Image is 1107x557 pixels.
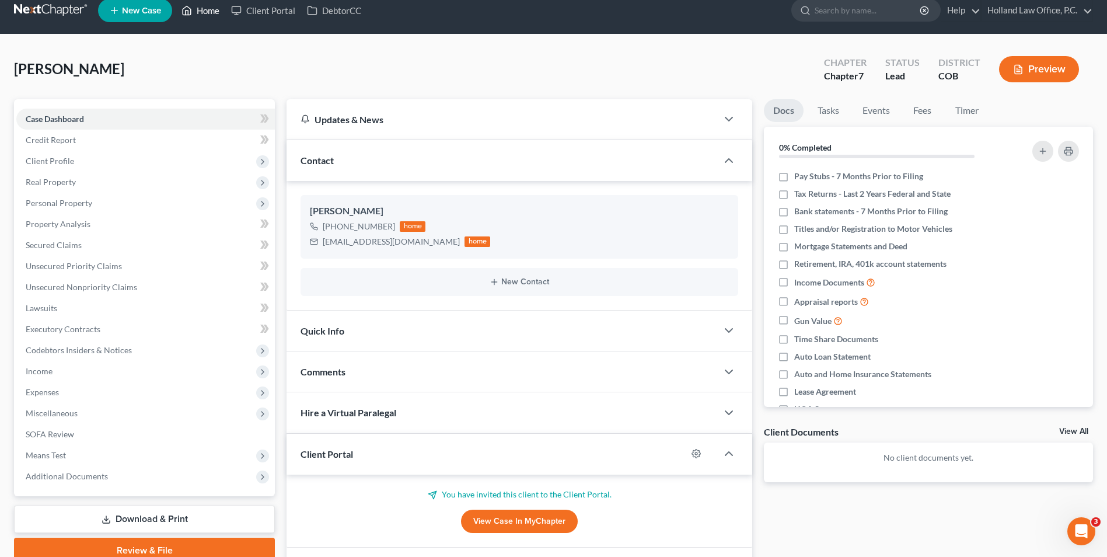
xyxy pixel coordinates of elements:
[1067,517,1095,545] iframe: Intercom live chat
[938,69,980,83] div: COB
[794,403,852,415] span: HOA Statement
[16,130,275,151] a: Credit Report
[301,155,334,166] span: Contact
[794,386,856,398] span: Lease Agreement
[16,109,275,130] a: Case Dashboard
[764,99,804,122] a: Docs
[885,56,920,69] div: Status
[310,204,729,218] div: [PERSON_NAME]
[26,156,74,166] span: Client Profile
[16,256,275,277] a: Unsecured Priority Claims
[794,170,923,182] span: Pay Stubs - 7 Months Prior to Filing
[26,471,108,481] span: Additional Documents
[461,510,578,533] a: View Case in MyChapter
[938,56,980,69] div: District
[26,261,122,271] span: Unsecured Priority Claims
[26,450,66,460] span: Means Test
[26,198,92,208] span: Personal Property
[824,56,867,69] div: Chapter
[323,236,460,248] div: [EMAIL_ADDRESS][DOMAIN_NAME]
[14,506,275,533] a: Download & Print
[26,219,90,229] span: Property Analysis
[1059,427,1088,436] a: View All
[794,188,951,200] span: Tax Returns - Last 2 Years Federal and State
[26,282,137,292] span: Unsecured Nonpriority Claims
[808,99,848,122] a: Tasks
[400,221,425,232] div: home
[26,408,78,418] span: Miscellaneous
[26,114,84,124] span: Case Dashboard
[794,241,907,252] span: Mortgage Statements and Deed
[794,277,864,288] span: Income Documents
[1091,517,1101,527] span: 3
[26,240,82,250] span: Secured Claims
[301,325,344,336] span: Quick Info
[26,324,100,334] span: Executory Contracts
[26,135,76,145] span: Credit Report
[16,277,275,298] a: Unsecured Nonpriority Claims
[310,277,729,287] button: New Contact
[16,298,275,319] a: Lawsuits
[323,221,395,232] div: [PHONE_NUMBER]
[779,142,832,152] strong: 0% Completed
[824,69,867,83] div: Chapter
[794,223,952,235] span: Titles and/or Registration to Motor Vehicles
[16,235,275,256] a: Secured Claims
[301,366,345,377] span: Comments
[122,6,161,15] span: New Case
[794,368,931,380] span: Auto and Home Insurance Statements
[946,99,988,122] a: Timer
[794,258,947,270] span: Retirement, IRA, 401k account statements
[301,407,396,418] span: Hire a Virtual Paralegal
[16,424,275,445] a: SOFA Review
[14,60,124,77] span: [PERSON_NAME]
[904,99,941,122] a: Fees
[26,429,74,439] span: SOFA Review
[16,214,275,235] a: Property Analysis
[794,333,878,345] span: Time Share Documents
[794,206,948,217] span: Bank statements - 7 Months Prior to Filing
[26,303,57,313] span: Lawsuits
[999,56,1079,82] button: Preview
[465,236,490,247] div: home
[853,99,899,122] a: Events
[26,177,76,187] span: Real Property
[764,426,839,438] div: Client Documents
[885,69,920,83] div: Lead
[773,452,1084,464] p: No client documents yet.
[26,366,53,376] span: Income
[858,70,864,81] span: 7
[301,448,353,459] span: Client Portal
[794,296,858,308] span: Appraisal reports
[16,319,275,340] a: Executory Contracts
[26,387,59,397] span: Expenses
[26,345,132,355] span: Codebtors Insiders & Notices
[301,113,703,126] div: Updates & News
[794,315,832,327] span: Gun Value
[301,489,738,500] p: You have invited this client to the Client Portal.
[794,351,871,363] span: Auto Loan Statement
